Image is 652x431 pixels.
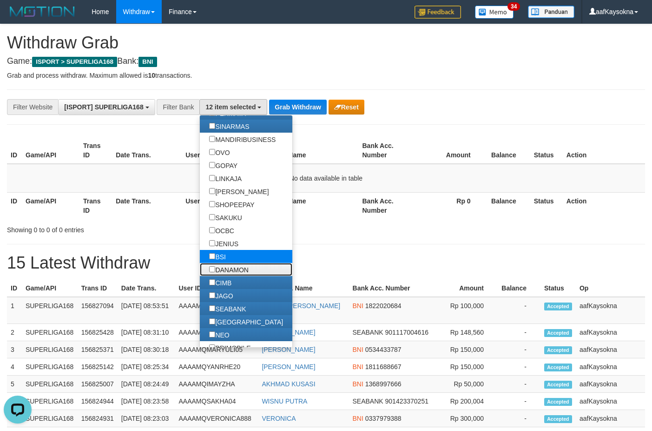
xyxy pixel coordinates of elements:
[7,99,58,115] div: Filter Website
[438,280,498,297] th: Amount
[498,297,540,324] td: -
[200,341,260,354] label: BRIMOBILE
[200,315,292,328] label: [GEOGRAPHIC_DATA]
[498,324,540,341] td: -
[118,324,175,341] td: [DATE] 08:31:10
[269,100,326,114] button: Grab Withdraw
[353,415,363,422] span: BNI
[7,192,22,219] th: ID
[200,146,239,159] label: OVO
[22,137,79,164] th: Game/API
[262,397,307,405] a: WISNU PUTRA
[262,415,296,422] a: VERONICA
[79,192,112,219] th: Trans ID
[438,324,498,341] td: Rp 148,560
[175,297,258,324] td: AAAAMQCUREK2000
[112,137,182,164] th: Date Trans.
[209,266,215,272] input: DANAMON
[118,358,175,376] td: [DATE] 08:25:34
[78,376,118,393] td: 156825007
[209,240,215,246] input: JENIUS
[78,324,118,341] td: 156825428
[438,341,498,358] td: Rp 150,000
[485,137,530,164] th: Balance
[544,381,572,389] span: Accepted
[182,192,251,219] th: User ID
[118,376,175,393] td: [DATE] 08:24:49
[438,393,498,410] td: Rp 200,004
[118,410,175,427] td: [DATE] 08:23:03
[175,324,258,341] td: AAAAMQCIPLEN08
[544,303,572,310] span: Accepted
[79,137,112,164] th: Trans ID
[112,192,182,219] th: Date Trans.
[200,172,251,185] label: LINKAJA
[200,211,251,224] label: SAKUKU
[118,297,175,324] td: [DATE] 08:53:51
[64,103,143,111] span: [ISPORT] SUPERLIGA168
[385,329,428,336] span: Copy 901117004616 to clipboard
[353,302,363,310] span: BNI
[175,376,258,393] td: AAAAMQIMAYZHA
[209,279,215,285] input: CIMB
[200,302,255,315] label: SEABANK
[7,164,645,193] td: No data available in table
[175,358,258,376] td: AAAAMQYANRHE20
[365,346,402,353] span: Copy 0534433787 to clipboard
[209,344,215,350] input: BRIMOBILE
[200,263,258,276] label: DANAMON
[385,397,428,405] span: Copy 901423370251 to clipboard
[544,364,572,371] span: Accepted
[507,2,520,11] span: 34
[209,162,215,168] input: GOPAY
[498,341,540,358] td: -
[199,99,267,115] button: 12 item selected
[205,103,256,111] span: 12 item selected
[576,297,645,324] td: aafKaysokna
[209,136,215,142] input: MANDIRIBUSINESS
[22,358,78,376] td: SUPERLIGA168
[78,341,118,358] td: 156825371
[148,72,155,79] strong: 10
[353,329,383,336] span: SEABANK
[209,149,215,155] input: OVO
[78,358,118,376] td: 156825142
[416,137,485,164] th: Amount
[438,297,498,324] td: Rp 100,000
[365,415,402,422] span: Copy 0337979388 to clipboard
[576,410,645,427] td: aafKaysokna
[175,410,258,427] td: AAAAMQVERONICA888
[118,341,175,358] td: [DATE] 08:30:18
[576,341,645,358] td: aafKaysokna
[540,280,576,297] th: Status
[415,6,461,19] img: Feedback.jpg
[200,120,258,133] label: SINARMAS
[353,397,383,405] span: SEABANK
[209,331,215,337] input: NEO
[262,380,315,388] a: AKHMAD KUSASI
[22,192,79,219] th: Game/API
[262,302,340,319] a: ANGGA [PERSON_NAME] K
[78,280,118,297] th: Trans ID
[209,175,215,181] input: LINKAJA
[209,214,215,220] input: SAKUKU
[182,137,251,164] th: User ID
[353,363,363,370] span: BNI
[251,192,358,219] th: Bank Acc. Name
[200,328,238,341] label: NEO
[416,192,485,219] th: Rp 0
[78,393,118,410] td: 156824944
[251,137,358,164] th: Bank Acc. Name
[498,358,540,376] td: -
[22,280,78,297] th: Game/API
[22,324,78,341] td: SUPERLIGA168
[209,188,215,194] input: [PERSON_NAME]
[7,222,265,235] div: Showing 0 to 0 of 0 entries
[200,289,242,302] label: JAGO
[22,297,78,324] td: SUPERLIGA168
[576,358,645,376] td: aafKaysokna
[498,410,540,427] td: -
[7,324,22,341] td: 2
[358,192,416,219] th: Bank Acc. Number
[365,380,402,388] span: Copy 1368997666 to clipboard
